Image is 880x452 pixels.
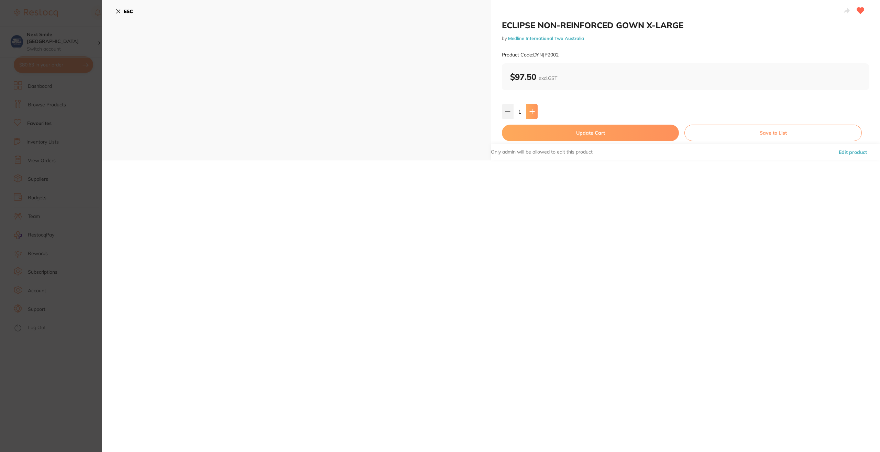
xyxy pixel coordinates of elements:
b: ESC [124,8,133,14]
button: Edit product [837,144,869,160]
p: Only admin will be allowed to edit this product [491,149,593,156]
span: excl. GST [539,75,557,81]
button: ESC [115,6,133,17]
small: Product Code: DYNJP2002 [502,52,559,58]
button: Save to List [684,125,862,141]
small: by [502,36,869,41]
b: $97.50 [510,72,557,82]
h2: ECLIPSE NON-REINFORCED GOWN X-LARGE [502,20,869,30]
button: Update Cart [502,125,679,141]
a: Medline International Two Australia [508,35,584,41]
